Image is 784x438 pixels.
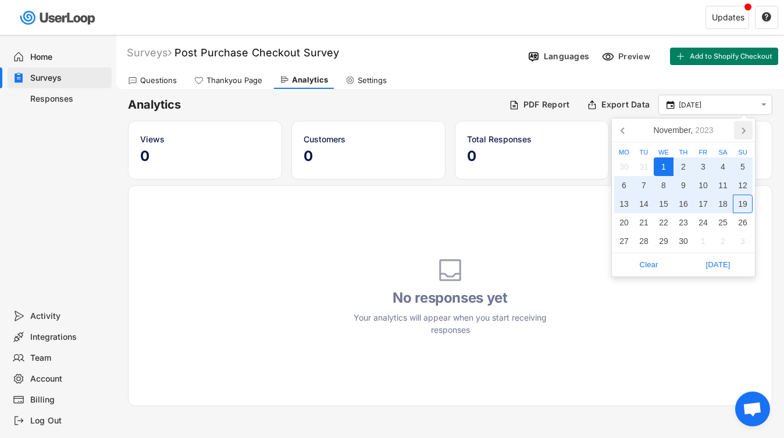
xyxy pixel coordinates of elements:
button:  [761,12,772,23]
div: 18 [713,195,733,213]
div: Thankyou Page [206,76,262,85]
div: Surveys [30,73,107,84]
div: 3 [693,157,713,176]
div: PDF Report [523,99,570,110]
div: Activity [30,311,107,322]
span: Add to Shopify Checkout [690,53,772,60]
div: 14 [634,195,654,213]
div: 25 [713,213,733,232]
h4: No responses yet [345,289,555,307]
div: 13 [614,195,634,213]
div: 2 [673,157,693,176]
div: 9 [673,176,693,195]
div: 6 [614,176,634,195]
div: 1 [693,232,713,250]
div: 1 [654,157,673,176]
a: Open chat [735,392,770,426]
h5: 0 [140,148,270,165]
div: 16 [673,195,693,213]
div: 19 [733,195,753,213]
div: Responses [30,94,107,105]
div: Mo [614,149,634,156]
div: Sa [713,149,733,156]
text:  [667,99,675,110]
div: Questions [140,76,177,85]
div: Export Data [601,99,650,110]
div: 20 [614,213,634,232]
h5: 0 [304,148,433,165]
div: Fr [693,149,713,156]
div: 10 [693,176,713,195]
div: 30 [673,232,693,250]
div: 11 [713,176,733,195]
button:  [665,100,676,110]
div: 21 [634,213,654,232]
div: 7 [634,176,654,195]
h5: 0 [467,148,597,165]
div: Account [30,374,107,385]
div: 15 [654,195,673,213]
div: 23 [673,213,693,232]
div: 5 [733,157,753,176]
div: Billing [30,394,107,405]
font: Post Purchase Checkout Survey [174,46,339,59]
span: Clear [618,256,680,274]
div: 24 [693,213,713,232]
div: Total Responses [467,133,597,145]
div: 29 [654,232,673,250]
input: Select Date Range [679,99,756,111]
div: We [654,149,673,156]
div: 17 [693,195,713,213]
div: Home [30,52,107,63]
div: 3 [733,232,753,250]
div: Tu [634,149,654,156]
div: 12 [733,176,753,195]
div: 2 [713,232,733,250]
div: Settings [358,76,387,85]
button: Add to Shopify Checkout [670,48,778,65]
button: Clear [614,256,683,274]
div: Th [673,149,693,156]
div: Updates [712,13,744,21]
text:  [762,12,771,22]
div: Surveys [127,46,172,59]
h6: Analytics [128,97,500,113]
div: 28 [634,232,654,250]
div: Analytics [292,75,328,85]
div: Team [30,353,107,364]
div: Log Out [30,415,107,426]
div: Customers [304,133,433,145]
div: Su [733,149,753,156]
div: 4 [713,157,733,176]
img: Language%20Icon.svg [528,51,540,63]
div: 27 [614,232,634,250]
div: November, [648,121,718,139]
div: Views [140,133,270,145]
div: Preview [618,51,653,62]
button:  [758,100,769,110]
div: Integrations [30,332,107,343]
div: 8 [654,176,673,195]
div: 30 [614,157,634,176]
div: 22 [654,213,673,232]
text:  [761,100,767,110]
div: Languages [544,51,589,62]
img: userloop-logo-01.svg [17,6,99,30]
div: 31 [634,157,654,176]
div: 26 [733,213,753,232]
span: [DATE] [687,256,749,274]
button: [DATE] [683,256,753,274]
div: Your analytics will appear when you start receiving responses [345,311,555,336]
i: 2023 [695,126,713,134]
